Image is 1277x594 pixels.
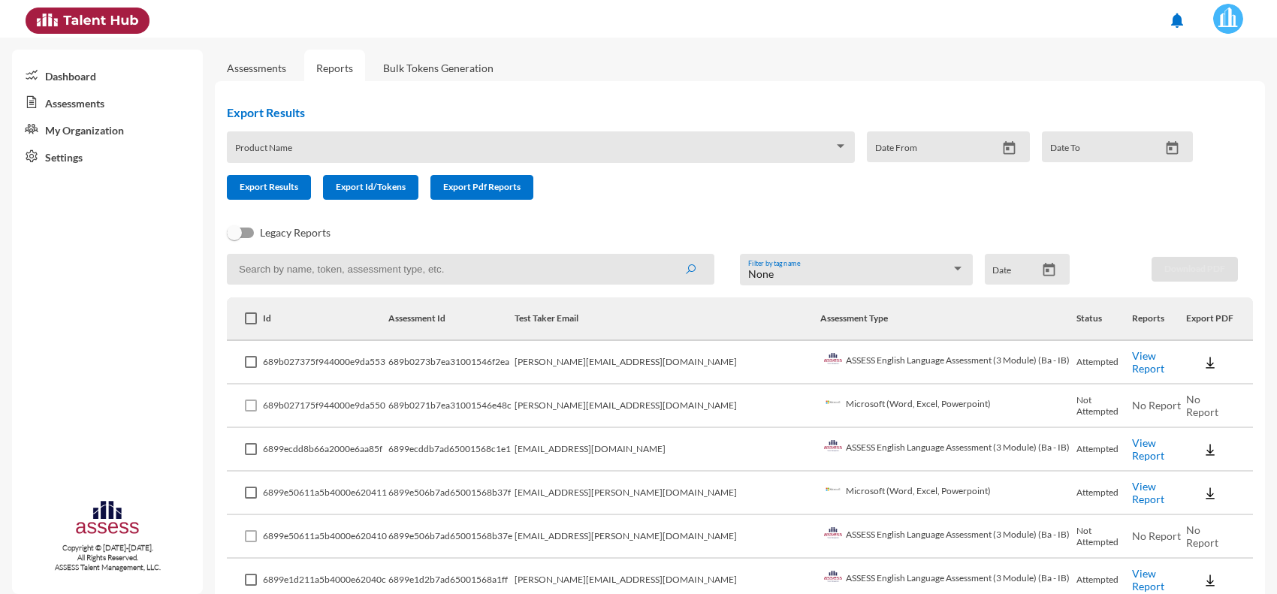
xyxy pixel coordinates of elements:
[260,224,331,242] span: Legacy Reports
[1076,341,1131,384] td: Attempted
[263,384,388,428] td: 689b027175f944000e9da550
[515,297,820,341] th: Test Taker Email
[515,428,820,472] td: [EMAIL_ADDRESS][DOMAIN_NAME]
[263,297,388,341] th: Id
[12,543,203,572] p: Copyright © [DATE]-[DATE]. All Rights Reserved. ASSESS Talent Management, LLC.
[430,175,533,200] button: Export Pdf Reports
[515,341,820,384] td: [PERSON_NAME][EMAIL_ADDRESS][DOMAIN_NAME]
[515,384,820,428] td: [PERSON_NAME][EMAIL_ADDRESS][DOMAIN_NAME]
[227,175,311,200] button: Export Results
[304,50,365,86] a: Reports
[12,116,203,143] a: My Organization
[1076,384,1131,428] td: Not Attempted
[1036,262,1062,278] button: Open calendar
[820,515,1077,559] td: ASSESS English Language Assessment (3 Module) (Ba - IB)
[388,384,515,428] td: 689b0271b7ea31001546e48c
[1076,472,1131,515] td: Attempted
[1132,349,1164,375] a: View Report
[227,254,714,285] input: Search by name, token, assessment type, etc.
[371,50,506,86] a: Bulk Tokens Generation
[515,472,820,515] td: [EMAIL_ADDRESS][PERSON_NAME][DOMAIN_NAME]
[388,472,515,515] td: 6899e506b7ad65001568b37f
[263,515,388,559] td: 6899e50611a5b4000e620410
[1132,567,1164,592] a: View Report
[1132,297,1186,341] th: Reports
[388,297,515,341] th: Assessment Id
[1168,11,1186,29] mat-icon: notifications
[1076,428,1131,472] td: Attempted
[996,140,1022,156] button: Open calendar
[388,428,515,472] td: 6899ecddb7ad65001568c1e1
[263,341,388,384] td: 689b027375f944000e9da553
[1186,393,1218,418] span: No Report
[820,297,1077,341] th: Assessment Type
[748,267,774,280] span: None
[820,428,1077,472] td: ASSESS English Language Assessment (3 Module) (Ba - IB)
[1132,399,1181,412] span: No Report
[227,62,286,74] a: Assessments
[263,472,388,515] td: 6899e50611a5b4000e620411
[74,499,141,540] img: assesscompany-logo.png
[240,181,298,192] span: Export Results
[12,89,203,116] a: Assessments
[1186,523,1218,549] span: No Report
[336,181,406,192] span: Export Id/Tokens
[12,62,203,89] a: Dashboard
[820,472,1077,515] td: Microsoft (Word, Excel, Powerpoint)
[515,515,820,559] td: [EMAIL_ADDRESS][PERSON_NAME][DOMAIN_NAME]
[1164,263,1225,274] span: Download PDF
[1159,140,1185,156] button: Open calendar
[263,428,388,472] td: 6899ecdd8b66a2000e6aa85f
[1132,480,1164,505] a: View Report
[323,175,418,200] button: Export Id/Tokens
[388,515,515,559] td: 6899e506b7ad65001568b37e
[1186,297,1253,341] th: Export PDF
[820,384,1077,428] td: Microsoft (Word, Excel, Powerpoint)
[227,105,1205,119] h2: Export Results
[1076,297,1131,341] th: Status
[820,341,1077,384] td: ASSESS English Language Assessment (3 Module) (Ba - IB)
[1152,257,1238,282] button: Download PDF
[1076,515,1131,559] td: Not Attempted
[12,143,203,170] a: Settings
[388,341,515,384] td: 689b0273b7ea31001546f2ea
[1132,436,1164,462] a: View Report
[1132,529,1181,542] span: No Report
[443,181,521,192] span: Export Pdf Reports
